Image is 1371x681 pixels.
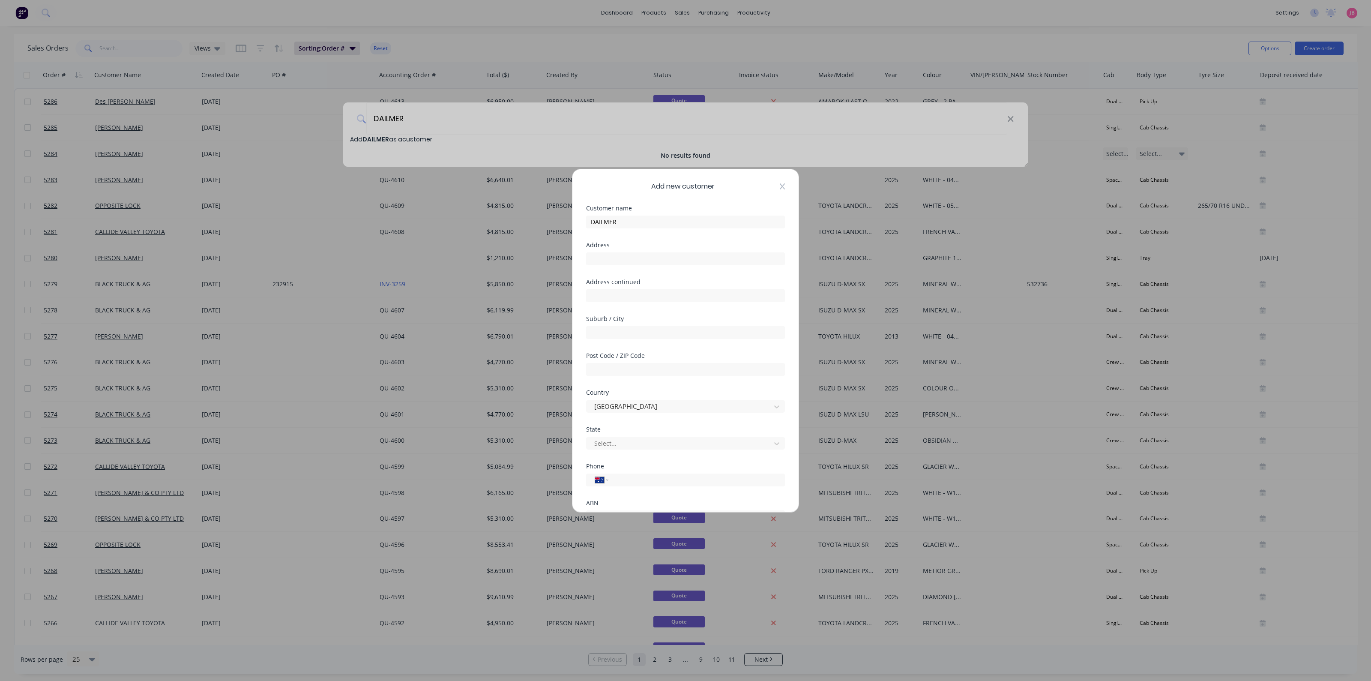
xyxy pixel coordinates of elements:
div: State [586,426,785,432]
div: Phone [586,463,785,469]
span: Add new customer [651,181,715,192]
div: Address continued [586,279,785,285]
div: Customer name [586,205,785,211]
div: Country [586,390,785,396]
div: Suburb / City [586,316,785,322]
div: Post Code / ZIP Code [586,353,785,359]
div: ABN [586,500,785,506]
div: Address [586,242,785,248]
